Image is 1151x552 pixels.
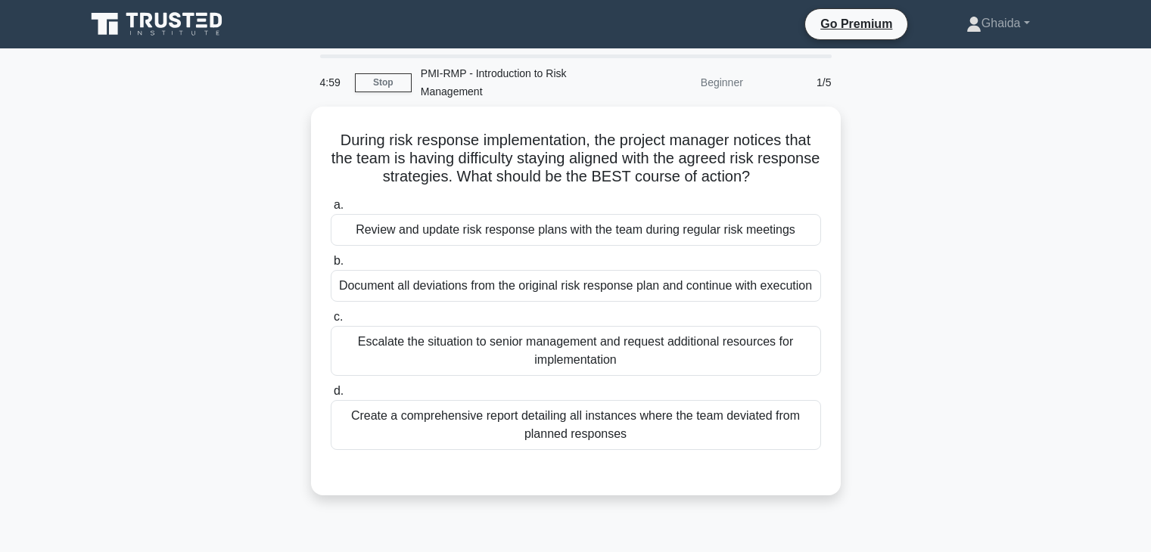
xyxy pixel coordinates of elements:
[331,400,821,450] div: Create a comprehensive report detailing all instances where the team deviated from planned responses
[311,67,355,98] div: 4:59
[334,310,343,323] span: c.
[412,58,620,107] div: PMI-RMP - Introduction to Risk Management
[329,131,823,187] h5: During risk response implementation, the project manager notices that the team is having difficul...
[811,14,901,33] a: Go Premium
[930,8,1066,39] a: Ghaida
[334,198,344,211] span: a.
[331,270,821,302] div: Document all deviations from the original risk response plan and continue with execution
[752,67,841,98] div: 1/5
[334,384,344,397] span: d.
[620,67,752,98] div: Beginner
[334,254,344,267] span: b.
[355,73,412,92] a: Stop
[331,326,821,376] div: Escalate the situation to senior management and request additional resources for implementation
[331,214,821,246] div: Review and update risk response plans with the team during regular risk meetings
